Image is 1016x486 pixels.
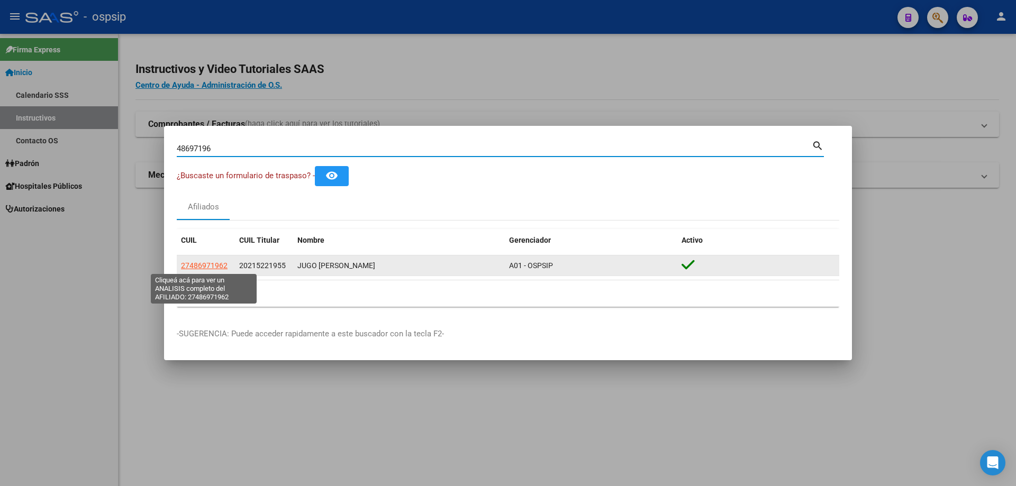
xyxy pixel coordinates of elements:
p: -SUGERENCIA: Puede acceder rapidamente a este buscador con la tecla F2- [177,328,839,340]
span: Gerenciador [509,236,551,244]
span: 20215221955 [239,261,286,270]
datatable-header-cell: CUIL Titular [235,229,293,252]
span: CUIL Titular [239,236,279,244]
datatable-header-cell: Activo [677,229,839,252]
mat-icon: search [812,139,824,151]
datatable-header-cell: Nombre [293,229,505,252]
datatable-header-cell: CUIL [177,229,235,252]
span: Nombre [297,236,324,244]
mat-icon: remove_red_eye [325,169,338,182]
div: Open Intercom Messenger [980,450,1005,475]
span: Activo [682,236,703,244]
span: CUIL [181,236,197,244]
div: JUGO [PERSON_NAME] [297,260,501,272]
span: ¿Buscaste un formulario de traspaso? - [177,171,315,180]
div: Afiliados [188,201,219,213]
span: A01 - OSPSIP [509,261,553,270]
span: 27486971962 [181,261,228,270]
datatable-header-cell: Gerenciador [505,229,677,252]
div: 1 total [177,280,839,307]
